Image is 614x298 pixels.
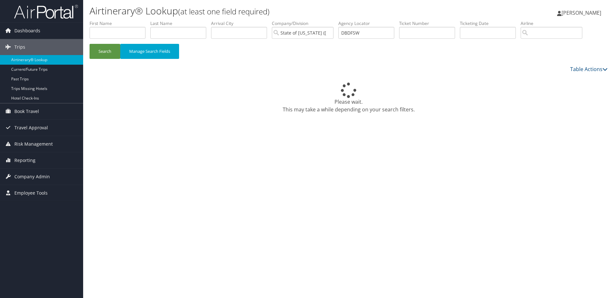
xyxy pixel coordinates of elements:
label: Company/Division [272,20,338,27]
label: Last Name [150,20,211,27]
label: Ticket Number [399,20,460,27]
span: [PERSON_NAME] [562,9,601,16]
a: [PERSON_NAME] [557,3,608,22]
label: Arrival City [211,20,272,27]
span: Book Travel [14,103,39,119]
small: (at least one field required) [178,6,270,17]
button: Search [90,44,120,59]
span: Company Admin [14,169,50,185]
div: Please wait. This may take a while depending on your search filters. [90,83,608,113]
a: Table Actions [570,66,608,73]
img: airportal-logo.png [14,4,78,19]
label: Airline [521,20,587,27]
label: First Name [90,20,150,27]
button: Manage Search Fields [120,44,179,59]
span: Trips [14,39,25,55]
label: Agency Locator [338,20,399,27]
h1: Airtinerary® Lookup [90,4,435,18]
span: Employee Tools [14,185,48,201]
span: Risk Management [14,136,53,152]
span: Travel Approval [14,120,48,136]
span: Reporting [14,152,35,168]
label: Ticketing Date [460,20,521,27]
span: Dashboards [14,23,40,39]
